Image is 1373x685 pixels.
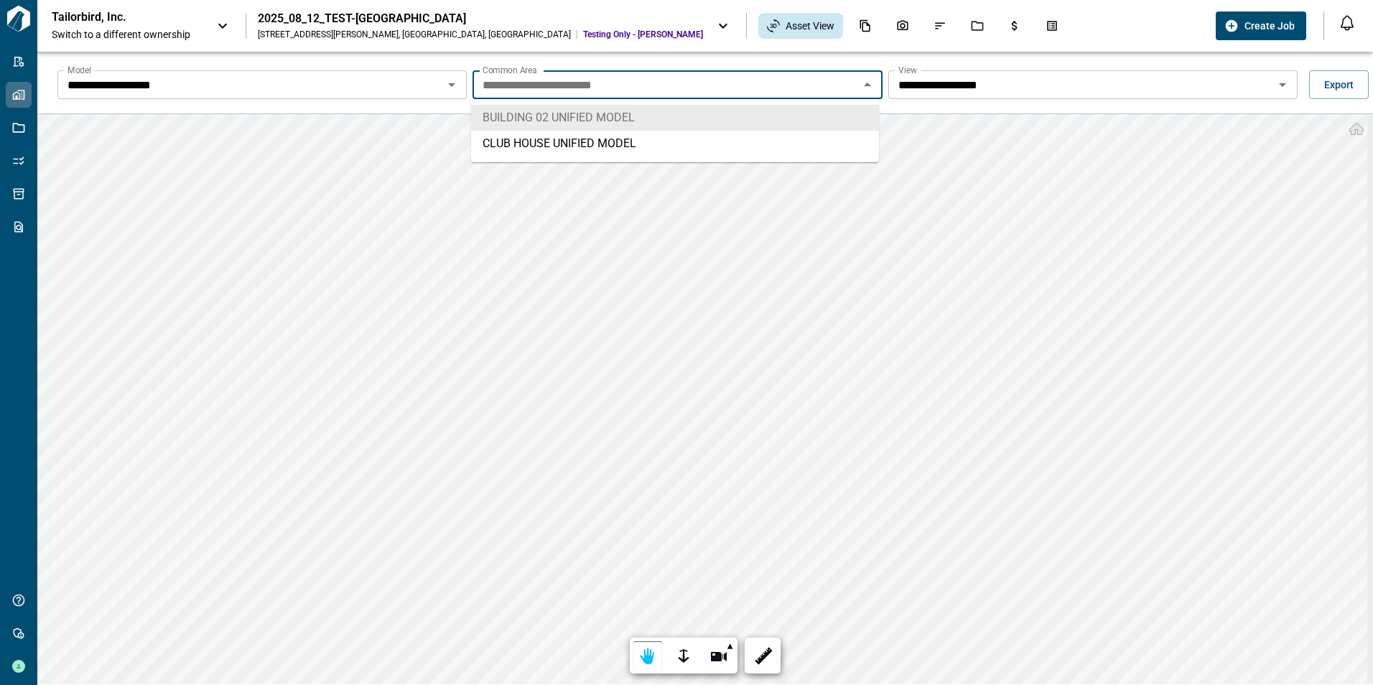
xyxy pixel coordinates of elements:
[1336,11,1359,34] button: Open notification feed
[442,75,462,95] button: Open
[258,29,571,40] div: [STREET_ADDRESS][PERSON_NAME] , [GEOGRAPHIC_DATA] , [GEOGRAPHIC_DATA]
[471,105,879,131] li: BUILDING 02 UNIFIED MODEL
[962,14,992,38] div: Jobs
[1244,19,1295,33] span: Create Job
[68,64,91,76] label: Model
[786,19,834,33] span: Asset View
[850,14,880,38] div: Documents
[471,131,879,157] li: CLUB HOUSE UNIFIED MODEL
[1309,70,1369,99] button: Export
[258,11,703,26] div: 2025_08_12_TEST-[GEOGRAPHIC_DATA]
[898,64,917,76] label: View
[925,14,955,38] div: Issues & Info
[1000,14,1030,38] div: Budgets
[52,10,181,24] p: Tailorbird, Inc.
[1037,14,1067,38] div: Takeoff Center
[1216,11,1306,40] button: Create Job
[1324,78,1354,92] span: Export
[857,75,878,95] button: Close
[888,14,918,38] div: Photos
[583,29,703,40] span: Testing Only - [PERSON_NAME]
[1272,75,1293,95] button: Open
[483,64,537,76] label: Common Area
[52,27,203,42] span: Switch to a different ownership
[758,13,843,39] div: Asset View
